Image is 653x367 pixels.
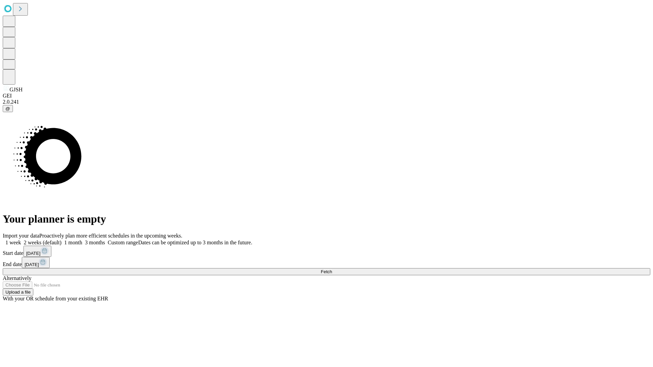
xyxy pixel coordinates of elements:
div: End date [3,257,650,268]
span: [DATE] [24,262,39,267]
div: 2.0.241 [3,99,650,105]
button: Fetch [3,268,650,275]
span: Proactively plan more efficient schedules in the upcoming weeks. [39,233,182,239]
div: Start date [3,246,650,257]
button: @ [3,105,13,112]
button: Upload a file [3,289,33,296]
span: Dates can be optimized up to 3 months in the future. [138,240,252,245]
button: [DATE] [22,257,50,268]
div: GEI [3,93,650,99]
span: Alternatively [3,275,31,281]
span: Custom range [108,240,138,245]
span: GJSH [10,87,22,92]
span: Fetch [321,269,332,274]
span: 1 month [64,240,82,245]
span: With your OR schedule from your existing EHR [3,296,108,301]
span: @ [5,106,10,111]
span: 1 week [5,240,21,245]
span: Import your data [3,233,39,239]
span: 3 months [85,240,105,245]
span: 2 weeks (default) [24,240,62,245]
span: [DATE] [26,251,40,256]
h1: Your planner is empty [3,213,650,225]
button: [DATE] [23,246,51,257]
